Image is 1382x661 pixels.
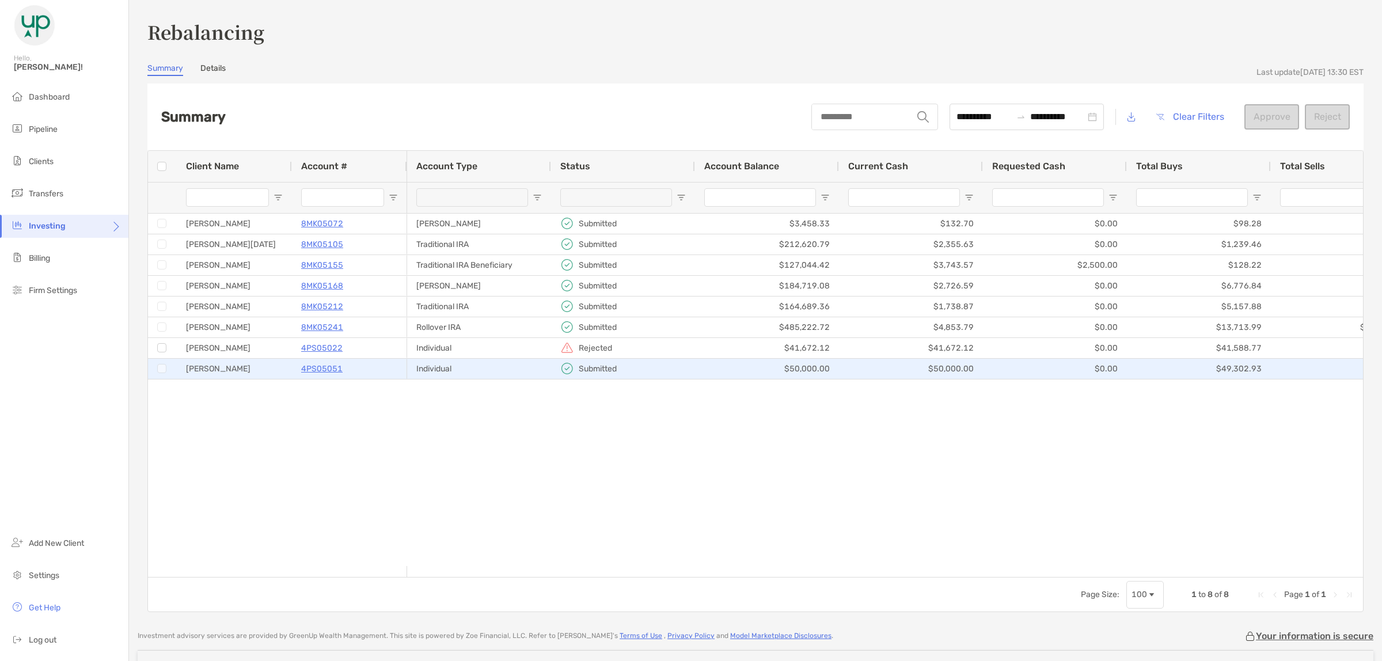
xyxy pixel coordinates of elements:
p: Your information is secure [1256,630,1373,641]
div: Page Size: [1081,590,1119,599]
div: $0.00 [983,234,1127,254]
span: Client Name [186,161,239,172]
a: 8MK05155 [301,258,343,272]
div: 100 [1132,590,1147,599]
div: $212,620.79 [695,234,839,254]
span: Billing [29,253,50,263]
span: Account Type [416,161,477,172]
span: Firm Settings [29,286,77,295]
p: 8MK05212 [301,299,343,314]
div: $0.00 [983,338,1127,358]
div: $6,776.84 [1127,276,1271,296]
p: Rejected [579,341,612,355]
div: $98.28 [1127,214,1271,234]
button: Open Filter Menu [1252,193,1262,202]
span: of [1312,590,1319,599]
div: $3,458.33 [695,214,839,234]
img: icon status [560,258,574,272]
img: billing icon [10,250,24,264]
div: $127,044.42 [695,255,839,275]
img: logout icon [10,632,24,646]
div: $50,000.00 [839,359,983,379]
div: Traditional IRA [407,297,551,317]
a: 8MK05168 [301,279,343,293]
span: Clients [29,157,54,166]
img: settings icon [10,568,24,582]
button: Open Filter Menu [389,193,398,202]
button: Open Filter Menu [274,193,283,202]
div: $0.00 [983,317,1127,337]
a: 8MK05072 [301,216,343,231]
a: Summary [147,63,183,76]
button: Open Filter Menu [965,193,974,202]
button: Open Filter Menu [677,193,686,202]
p: Submitted [579,258,617,272]
div: Traditional IRA [407,234,551,254]
div: $0.00 [983,276,1127,296]
div: $49,302.93 [1127,359,1271,379]
div: $1,239.46 [1127,234,1271,254]
div: $50,000.00 [695,359,839,379]
p: Submitted [579,362,617,376]
a: Model Marketplace Disclosures [730,632,832,640]
div: Previous Page [1270,590,1280,599]
div: $5,157.88 [1127,297,1271,317]
input: Total Buys Filter Input [1136,188,1248,207]
img: icon status [560,320,574,334]
div: [PERSON_NAME] [177,359,292,379]
span: Account Balance [704,161,779,172]
a: 8MK05105 [301,237,343,252]
div: Page Size [1126,581,1164,609]
span: [PERSON_NAME]! [14,62,122,72]
span: Get Help [29,603,60,613]
span: of [1214,590,1222,599]
img: icon status [560,237,574,251]
p: 4PS05051 [301,362,343,376]
span: Transfers [29,189,63,199]
span: to [1016,112,1026,121]
div: $132.70 [839,214,983,234]
img: button icon [1156,113,1164,120]
div: Last update [DATE] 13:30 EST [1256,67,1364,77]
div: $0.00 [983,297,1127,317]
p: Investment advisory services are provided by GreenUp Wealth Management . This site is powered by ... [138,632,833,640]
div: $164,689.36 [695,297,839,317]
span: Page [1284,590,1303,599]
p: Submitted [579,299,617,314]
img: icon status [560,279,574,292]
span: Current Cash [848,161,908,172]
a: 4PS05022 [301,341,343,355]
img: get-help icon [10,600,24,614]
img: dashboard icon [10,89,24,103]
a: Privacy Policy [667,632,715,640]
img: transfers icon [10,186,24,200]
img: Zoe Logo [14,5,55,46]
p: Submitted [579,216,617,231]
img: clients icon [10,154,24,168]
span: 8 [1224,590,1229,599]
a: 8MK05241 [301,320,343,335]
p: Submitted [579,279,617,293]
span: Status [560,161,590,172]
input: Account Balance Filter Input [704,188,816,207]
div: $1,738.87 [839,297,983,317]
input: Account # Filter Input [301,188,384,207]
div: [PERSON_NAME][DATE] [177,234,292,254]
span: Add New Client [29,538,84,548]
img: pipeline icon [10,121,24,135]
button: Open Filter Menu [1108,193,1118,202]
input: Client Name Filter Input [186,188,269,207]
div: [PERSON_NAME] [177,297,292,317]
div: $0.00 [983,359,1127,379]
span: Settings [29,571,59,580]
span: to [1198,590,1206,599]
div: $485,222.72 [695,317,839,337]
p: Submitted [579,237,617,252]
div: $2,726.59 [839,276,983,296]
span: 1 [1305,590,1310,599]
